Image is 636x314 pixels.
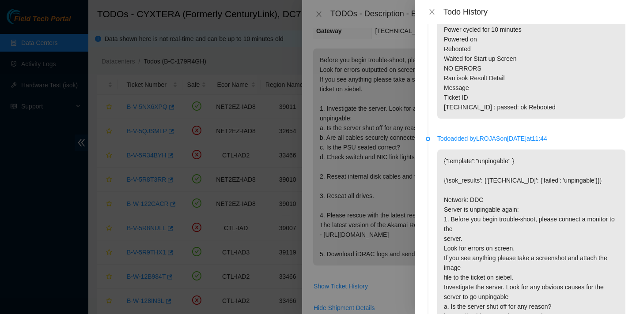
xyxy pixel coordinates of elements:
p: Todo added by LROJAS on [DATE] at 11:44 [437,134,625,143]
span: close [428,8,435,15]
div: Todo History [443,7,625,17]
button: Close [426,8,438,16]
